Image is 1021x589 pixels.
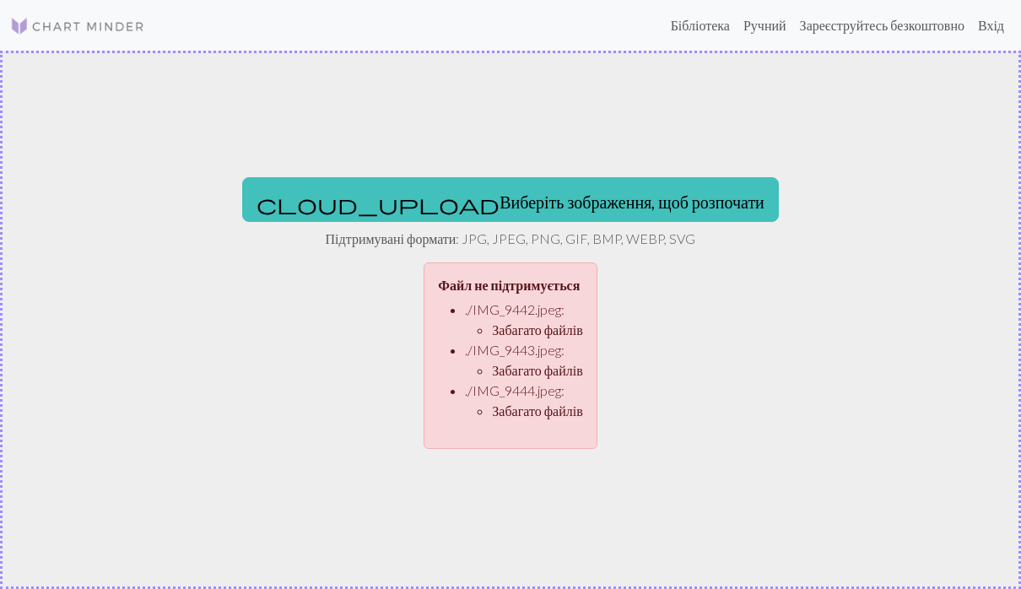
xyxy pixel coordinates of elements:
button: Виберіть зображення, щоб розпочати [242,177,779,221]
font: Забагато файлів [492,322,582,338]
a: Бібліотека [664,8,737,42]
font: Забагато файлів [492,403,582,419]
font: Бібліотека [671,17,730,33]
font: Забагато файлів [492,362,582,378]
font: Виберіть зображення, щоб розпочати [500,192,764,212]
font: : [561,382,565,398]
font: Зареєструйтесь безкоштовно [800,17,964,33]
font: : [561,301,565,317]
img: Логотип [10,16,145,36]
font: : [561,342,565,358]
a: Вхід [971,8,1011,42]
a: Зареєструйтесь безкоштовно [793,8,971,42]
span: cloud_upload [257,192,500,216]
font: ./IMG_9443.jpeg [465,342,561,358]
font: ./IMG_9444.jpeg [465,382,561,398]
font: Файл не підтримується [438,277,580,293]
a: Ручний [737,8,793,42]
font: Ручний [743,17,786,33]
font: ./IMG_9442.jpeg [465,301,561,317]
font: Підтримувані формати: JPG, JPEG, PNG, GIF, BMP, WEBP, SVG [326,230,696,246]
font: Вхід [978,17,1004,33]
